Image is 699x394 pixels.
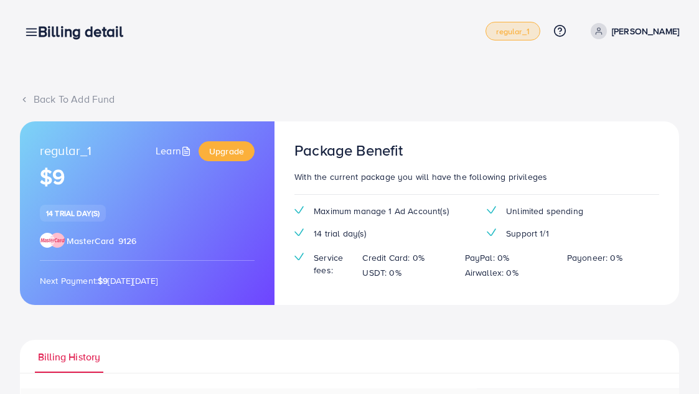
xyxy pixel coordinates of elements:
[487,206,496,214] img: tick
[294,141,403,159] h3: Package Benefit
[465,265,518,280] p: Airwallex: 0%
[67,235,115,247] span: MasterCard
[314,205,449,217] span: Maximum manage 1 Ad Account(s)
[40,164,255,190] h1: $9
[294,253,304,261] img: tick
[20,92,679,106] div: Back To Add Fund
[209,145,244,157] span: Upgrade
[496,27,529,35] span: regular_1
[465,250,510,265] p: PayPal: 0%
[294,169,659,184] p: With the current package you will have the following privileges
[118,235,137,247] span: 9126
[46,208,100,218] span: 14 trial day(s)
[314,227,366,240] span: 14 trial day(s)
[567,250,622,265] p: Payoneer: 0%
[586,23,679,39] a: [PERSON_NAME]
[40,233,65,248] img: brand
[199,141,255,161] a: Upgrade
[98,274,108,287] strong: $9
[40,141,91,161] span: regular_1
[362,265,401,280] p: USDT: 0%
[38,22,133,40] h3: Billing detail
[38,350,100,364] span: Billing History
[294,228,304,237] img: tick
[362,250,424,265] p: Credit Card: 0%
[646,338,690,385] iframe: Chat
[156,144,194,158] a: Learn
[506,227,549,240] span: Support 1/1
[612,24,679,39] p: [PERSON_NAME]
[40,273,255,288] p: Next Payment: [DATE][DATE]
[294,206,304,214] img: tick
[486,22,540,40] a: regular_1
[314,251,352,277] span: Service fees:
[487,228,496,237] img: tick
[506,205,583,217] span: Unlimited spending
